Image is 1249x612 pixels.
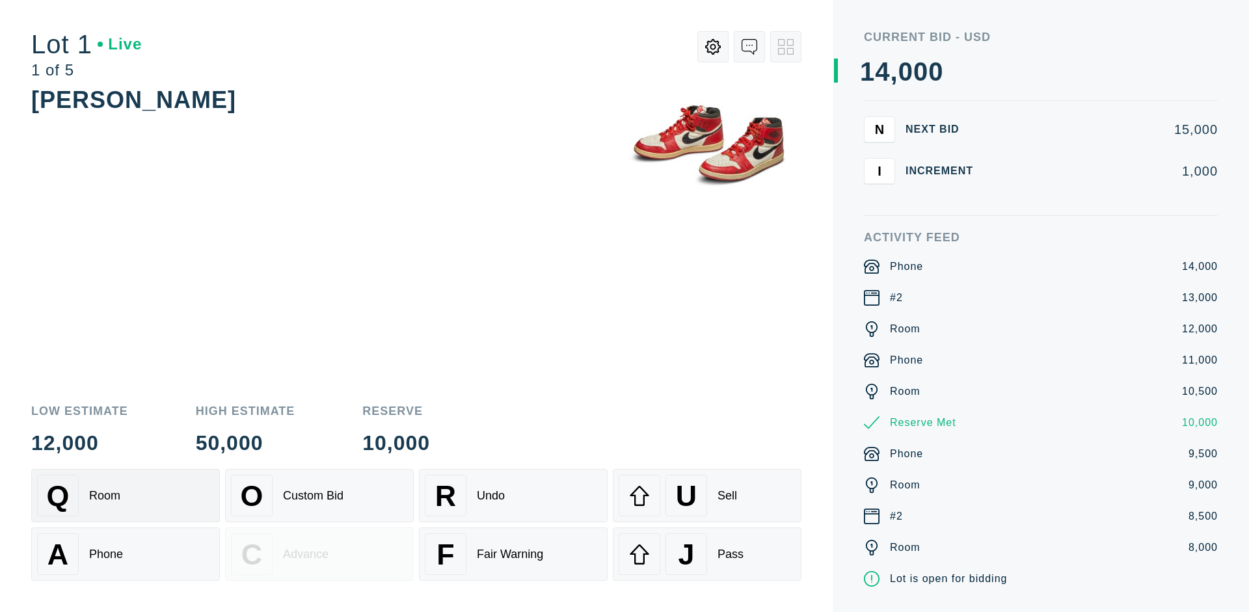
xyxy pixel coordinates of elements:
[1189,509,1218,524] div: 8,500
[1189,540,1218,555] div: 8,000
[890,290,903,306] div: #2
[1182,290,1218,306] div: 13,000
[283,489,343,503] div: Custom Bid
[898,59,913,85] div: 0
[225,469,414,522] button: OCustom Bid
[891,59,898,319] div: ,
[31,62,142,78] div: 1 of 5
[906,124,984,135] div: Next Bid
[362,432,430,453] div: 10,000
[718,489,737,503] div: Sell
[1182,321,1218,337] div: 12,000
[906,166,984,176] div: Increment
[890,415,956,431] div: Reserve Met
[678,538,694,571] span: J
[435,479,456,512] span: R
[875,59,890,85] div: 4
[875,122,884,137] span: N
[890,259,923,274] div: Phone
[98,36,142,52] div: Live
[241,479,263,512] span: O
[890,353,923,368] div: Phone
[613,527,801,581] button: JPass
[864,232,1218,243] div: Activity Feed
[1189,477,1218,493] div: 9,000
[31,527,220,581] button: APhone
[890,446,923,462] div: Phone
[1189,446,1218,462] div: 9,500
[283,548,329,561] div: Advance
[419,469,608,522] button: RUndo
[613,469,801,522] button: USell
[928,59,943,85] div: 0
[436,538,454,571] span: F
[31,31,142,57] div: Lot 1
[31,86,236,113] div: [PERSON_NAME]
[890,321,920,337] div: Room
[31,469,220,522] button: QRoom
[860,59,875,85] div: 1
[47,538,68,571] span: A
[718,548,744,561] div: Pass
[890,571,1007,587] div: Lot is open for bidding
[31,432,128,453] div: 12,000
[1182,415,1218,431] div: 10,000
[362,405,430,417] div: Reserve
[864,116,895,142] button: N
[994,165,1218,178] div: 1,000
[47,479,70,512] span: Q
[31,405,128,417] div: Low Estimate
[890,509,903,524] div: #2
[864,31,1218,43] div: Current Bid - USD
[477,489,505,503] div: Undo
[994,123,1218,136] div: 15,000
[890,384,920,399] div: Room
[89,548,123,561] div: Phone
[1182,353,1218,368] div: 11,000
[196,432,295,453] div: 50,000
[1182,259,1218,274] div: 14,000
[477,548,543,561] div: Fair Warning
[878,163,881,178] span: I
[241,538,262,571] span: C
[89,489,120,503] div: Room
[913,59,928,85] div: 0
[676,479,697,512] span: U
[1182,384,1218,399] div: 10,500
[196,405,295,417] div: High Estimate
[419,527,608,581] button: FFair Warning
[890,540,920,555] div: Room
[890,477,920,493] div: Room
[864,158,895,184] button: I
[225,527,414,581] button: CAdvance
